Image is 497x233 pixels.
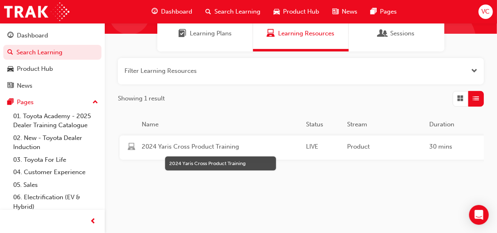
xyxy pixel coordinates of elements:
[344,120,426,129] div: Stream
[10,166,101,179] a: 04. Customer Experience
[7,65,14,73] span: car-icon
[214,7,260,16] span: Search Learning
[10,154,101,166] a: 03. Toyota For Life
[471,66,477,76] button: Open the filter
[274,7,280,17] span: car-icon
[10,191,101,213] a: 06. Electrification (EV & Hybrid)
[3,95,101,110] button: Pages
[10,132,101,154] a: 02. New - Toyota Dealer Induction
[469,205,489,225] div: Open Intercom Messenger
[17,64,53,74] div: Product Hub
[3,45,101,60] a: Search Learning
[426,142,488,153] div: 30 mins
[364,3,403,20] a: pages-iconPages
[152,7,158,17] span: guage-icon
[479,5,493,19] button: VC
[326,3,364,20] a: news-iconNews
[303,120,344,129] div: Status
[199,3,267,20] a: search-iconSearch Learning
[10,179,101,191] a: 05. Sales
[17,98,34,107] div: Pages
[178,29,186,38] span: Learning Plans
[426,120,488,129] div: Duration
[370,7,377,17] span: pages-icon
[3,61,101,77] a: Product Hub
[142,142,299,151] span: 2024 Yaris Cross Product Training
[3,78,101,93] a: News
[10,110,101,132] a: 01. Toyota Academy - 2025 Dealer Training Catalogue
[342,7,357,16] span: News
[278,29,335,38] span: Learning Resources
[157,16,253,51] a: Learning PlansLearning Plans
[138,120,303,129] div: Name
[390,29,414,38] span: Sessions
[303,142,344,153] div: LIVE
[90,217,97,227] span: prev-icon
[3,28,101,43] a: Dashboard
[253,16,349,51] a: Learning ResourcesLearning Resources
[7,99,14,106] span: pages-icon
[7,49,13,56] span: search-icon
[7,82,14,90] span: news-icon
[458,94,464,103] span: Grid
[349,16,444,51] a: SessionsSessions
[145,3,199,20] a: guage-iconDashboard
[267,29,275,38] span: Learning Resources
[17,81,32,91] div: News
[283,7,319,16] span: Product Hub
[161,7,192,16] span: Dashboard
[92,97,98,108] span: up-icon
[4,2,69,21] img: Trak
[3,26,101,95] button: DashboardSearch LearningProduct HubNews
[332,7,338,17] span: news-icon
[190,29,232,38] span: Learning Plans
[128,143,135,152] span: learningResourceType_ELEARNING-icon
[481,7,490,16] span: VC
[118,94,165,103] span: Showing 1 result
[7,32,14,40] span: guage-icon
[347,142,423,151] span: Product
[169,160,272,167] div: 2024 Yaris Cross Product Training
[379,29,387,38] span: Sessions
[473,94,479,103] span: List
[267,3,326,20] a: car-iconProduct Hub
[380,7,397,16] span: Pages
[205,7,211,17] span: search-icon
[17,31,48,40] div: Dashboard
